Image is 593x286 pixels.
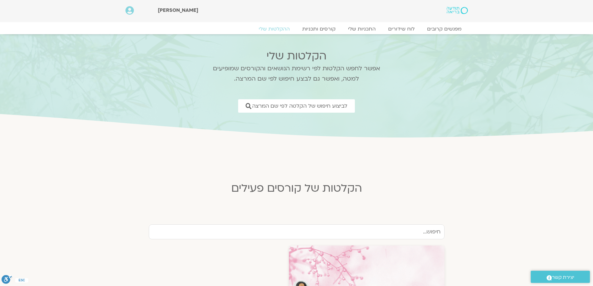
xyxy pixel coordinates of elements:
p: אפשר לחפש הקלטות לפי רשימת הנושאים והקורסים שמופיעים למטה, ואפשר גם לבצע חיפוש לפי שם המרצה. [205,63,388,84]
a: התכניות שלי [342,26,382,32]
a: לוח שידורים [382,26,421,32]
a: לביצוע חיפוש של הקלטה לפי שם המרצה [238,99,355,113]
input: חיפוש... [149,224,445,239]
a: ההקלטות שלי [252,26,296,32]
nav: Menu [125,26,468,32]
span: [PERSON_NAME] [158,7,198,14]
span: לביצוע חיפוש של הקלטה לפי שם המרצה [252,103,347,109]
h2: הקלטות שלי [205,50,388,62]
a: יצירת קשר [531,271,590,283]
h2: הקלטות של קורסים פעילים [144,182,449,195]
span: יצירת קשר [552,273,574,282]
a: קורסים ותכניות [296,26,342,32]
a: מפגשים קרובים [421,26,468,32]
